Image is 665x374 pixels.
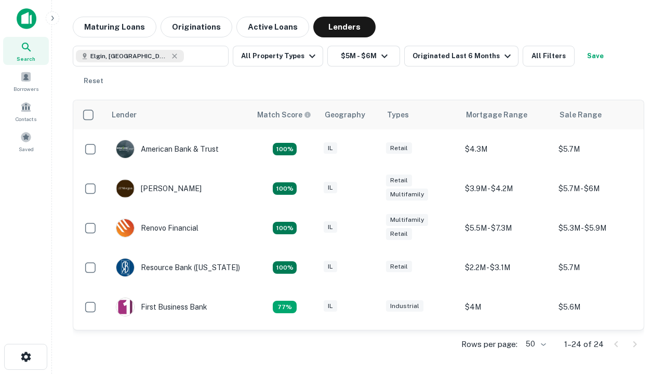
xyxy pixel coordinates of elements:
div: [PERSON_NAME] [116,179,202,198]
div: Multifamily [386,214,428,226]
button: Originated Last 6 Months [404,46,518,66]
div: Capitalize uses an advanced AI algorithm to match your search with the best lender. The match sco... [257,109,311,121]
div: Originated Last 6 Months [413,50,514,62]
span: Saved [19,145,34,153]
img: picture [116,259,134,276]
div: Multifamily [386,189,428,201]
span: Search [17,55,35,63]
button: All Filters [523,46,575,66]
div: Matching Properties: 7, hasApolloMatch: undefined [273,143,297,155]
p: Rows per page: [461,338,517,351]
div: American Bank & Trust [116,140,219,158]
th: Mortgage Range [460,100,553,129]
img: picture [116,219,134,237]
button: Lenders [313,17,376,37]
button: Originations [161,17,232,37]
div: Retail [386,228,412,240]
th: Types [381,100,460,129]
td: $5.3M - $5.9M [553,208,647,248]
div: Matching Properties: 3, hasApolloMatch: undefined [273,301,297,313]
iframe: Chat Widget [613,291,665,341]
a: Contacts [3,97,49,125]
th: Lender [105,100,251,129]
div: Matching Properties: 4, hasApolloMatch: undefined [273,182,297,195]
th: Geography [318,100,381,129]
a: Search [3,37,49,65]
div: Retail [386,142,412,154]
td: $3.9M - $4.2M [460,169,553,208]
div: Types [387,109,409,121]
th: Sale Range [553,100,647,129]
img: picture [116,298,134,316]
span: Contacts [16,115,36,123]
div: Sale Range [560,109,602,121]
div: Mortgage Range [466,109,527,121]
img: capitalize-icon.png [17,8,36,29]
div: First Business Bank [116,298,207,316]
td: $5.1M [553,327,647,366]
div: IL [324,182,337,194]
div: 50 [522,337,548,352]
div: Renovo Financial [116,219,198,237]
td: $5.6M [553,287,647,327]
div: IL [324,261,337,273]
button: All Property Types [233,46,323,66]
td: $5.7M [553,248,647,287]
div: Lender [112,109,137,121]
td: $3.1M [460,327,553,366]
a: Borrowers [3,67,49,95]
button: $5M - $6M [327,46,400,66]
div: IL [324,300,337,312]
td: $5.5M - $7.3M [460,208,553,248]
div: IL [324,142,337,154]
div: Industrial [386,300,423,312]
th: Capitalize uses an advanced AI algorithm to match your search with the best lender. The match sco... [251,100,318,129]
td: $4.3M [460,129,553,169]
div: Matching Properties: 4, hasApolloMatch: undefined [273,261,297,274]
button: Maturing Loans [73,17,156,37]
div: Retail [386,261,412,273]
button: Reset [77,71,110,91]
img: picture [116,180,134,197]
p: 1–24 of 24 [564,338,604,351]
span: Elgin, [GEOGRAPHIC_DATA], [GEOGRAPHIC_DATA] [90,51,168,61]
img: picture [116,140,134,158]
td: $5.7M [553,129,647,169]
td: $2.2M - $3.1M [460,248,553,287]
h6: Match Score [257,109,309,121]
a: Saved [3,127,49,155]
button: Save your search to get updates of matches that match your search criteria. [579,46,612,66]
div: IL [324,221,337,233]
td: $4M [460,287,553,327]
div: Retail [386,175,412,186]
div: Matching Properties: 4, hasApolloMatch: undefined [273,222,297,234]
button: Active Loans [236,17,309,37]
span: Borrowers [14,85,38,93]
td: $5.7M - $6M [553,169,647,208]
div: Geography [325,109,365,121]
div: Resource Bank ([US_STATE]) [116,258,240,277]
